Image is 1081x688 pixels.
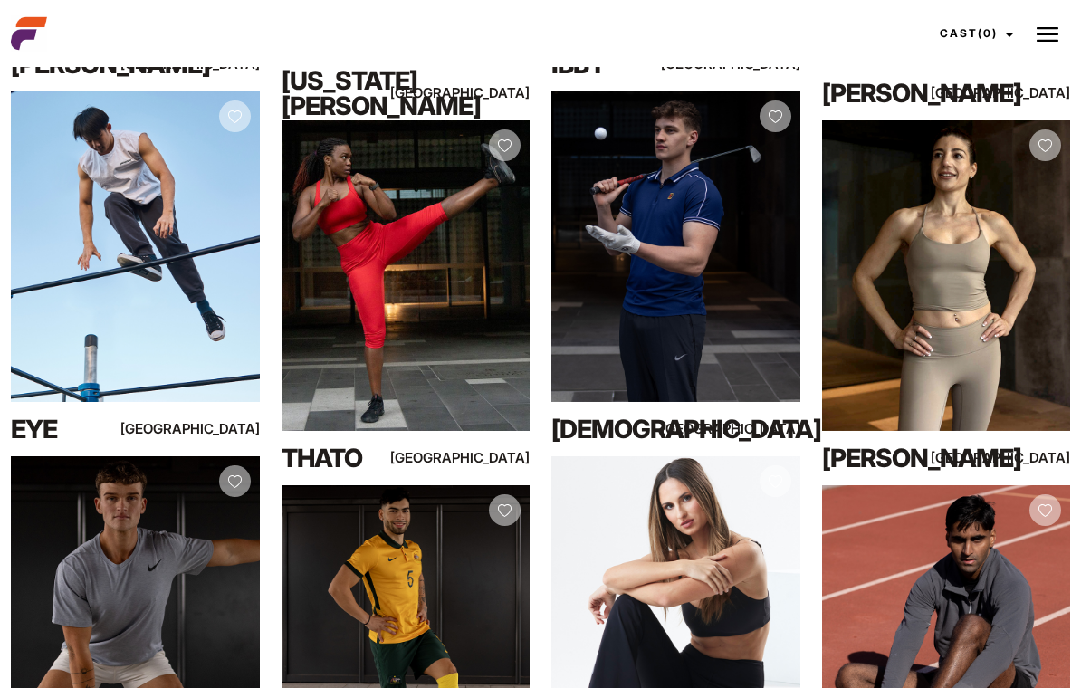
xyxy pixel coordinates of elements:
[822,440,971,476] div: [PERSON_NAME]
[282,440,431,476] div: Thato
[185,417,259,440] div: [GEOGRAPHIC_DATA]
[282,75,431,111] div: [US_STATE][PERSON_NAME]
[455,446,530,469] div: [GEOGRAPHIC_DATA]
[978,26,998,40] span: (0)
[11,411,160,447] div: Eye
[1037,24,1058,45] img: Burger icon
[923,9,1025,58] a: Cast(0)
[455,81,530,104] div: [GEOGRAPHIC_DATA]
[822,75,971,111] div: [PERSON_NAME]
[11,15,47,52] img: cropped-aefm-brand-fav-22-square.png
[996,446,1070,469] div: [GEOGRAPHIC_DATA]
[551,411,701,447] div: [DEMOGRAPHIC_DATA]
[996,81,1070,104] div: [GEOGRAPHIC_DATA]
[725,417,799,440] div: [GEOGRAPHIC_DATA]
